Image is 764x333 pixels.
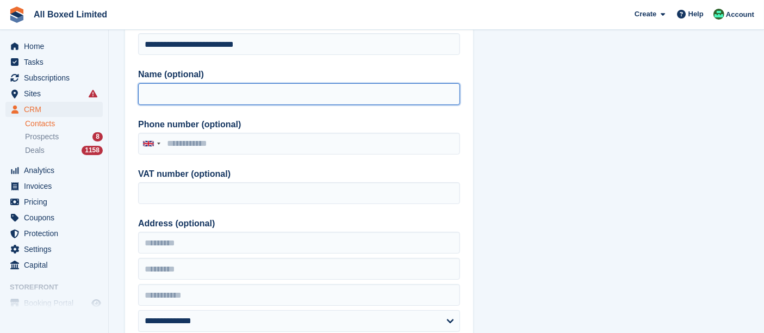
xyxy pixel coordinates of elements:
[635,9,656,20] span: Create
[24,257,89,273] span: Capital
[5,54,103,70] a: menu
[25,119,103,129] a: Contacts
[5,86,103,101] a: menu
[5,210,103,225] a: menu
[713,9,724,20] img: Enquiries
[82,146,103,155] div: 1158
[24,86,89,101] span: Sites
[688,9,704,20] span: Help
[138,217,460,230] label: Address (optional)
[9,7,25,23] img: stora-icon-8386f47178a22dfd0bd8f6a31ec36ba5ce8667c1dd55bd0f319d3a0aa187defe.svg
[5,178,103,194] a: menu
[5,102,103,117] a: menu
[24,163,89,178] span: Analytics
[5,70,103,85] a: menu
[24,242,89,257] span: Settings
[24,70,89,85] span: Subscriptions
[138,68,460,81] label: Name (optional)
[138,118,460,131] label: Phone number (optional)
[139,133,164,154] div: United Kingdom: +44
[24,54,89,70] span: Tasks
[5,163,103,178] a: menu
[5,242,103,257] a: menu
[5,194,103,209] a: menu
[24,194,89,209] span: Pricing
[5,226,103,241] a: menu
[29,5,111,23] a: All Boxed Limited
[24,226,89,241] span: Protection
[25,145,103,156] a: Deals 1158
[92,132,103,141] div: 8
[24,210,89,225] span: Coupons
[138,168,460,181] label: VAT number (optional)
[24,295,89,311] span: Booking Portal
[90,297,103,310] a: Preview store
[24,178,89,194] span: Invoices
[24,102,89,117] span: CRM
[25,132,59,142] span: Prospects
[5,257,103,273] a: menu
[25,131,103,143] a: Prospects 8
[89,89,97,98] i: Smart entry sync failures have occurred
[726,9,754,20] span: Account
[5,295,103,311] a: menu
[10,282,108,293] span: Storefront
[24,39,89,54] span: Home
[5,39,103,54] a: menu
[25,145,45,156] span: Deals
